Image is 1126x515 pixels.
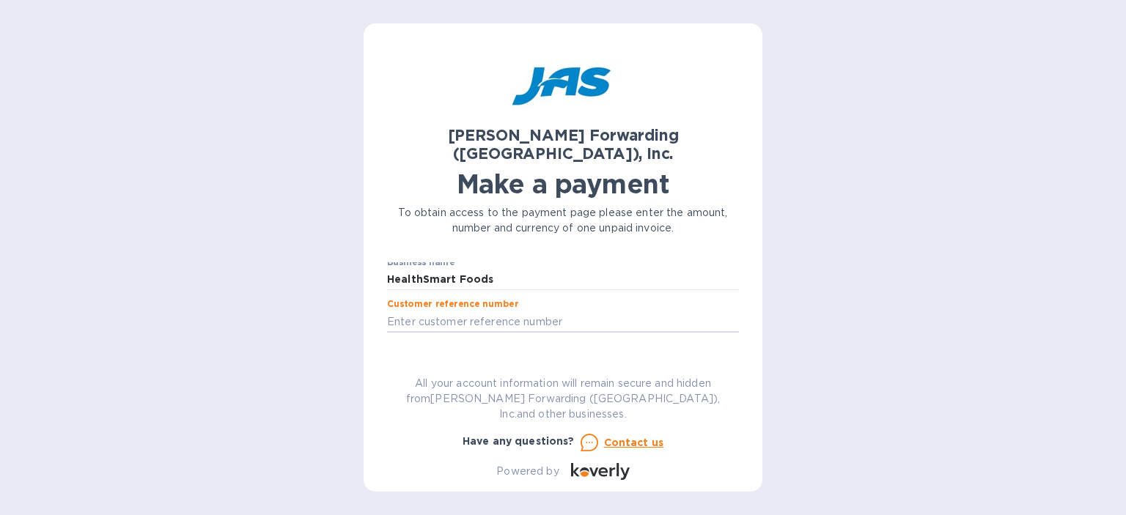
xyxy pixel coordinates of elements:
[387,205,739,236] p: To obtain access to the payment page please enter the amount, number and currency of one unpaid i...
[387,376,739,422] p: All your account information will remain secure and hidden from [PERSON_NAME] Forwarding ([GEOGRA...
[387,168,739,199] h1: Make a payment
[387,311,739,333] input: Enter customer reference number
[463,435,575,447] b: Have any questions?
[387,258,455,267] label: Business name
[387,269,739,291] input: Enter business name
[448,126,679,163] b: [PERSON_NAME] Forwarding ([GEOGRAPHIC_DATA]), Inc.
[387,300,518,309] label: Customer reference number
[496,464,559,479] p: Powered by
[604,437,664,448] u: Contact us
